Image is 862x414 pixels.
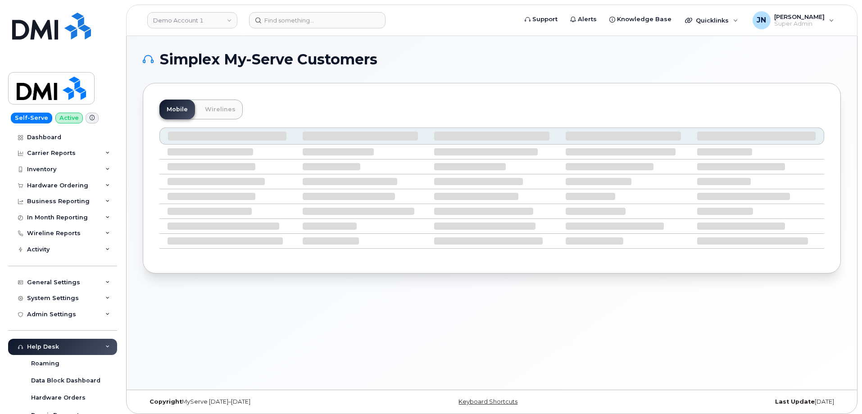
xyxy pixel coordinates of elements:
a: Mobile [159,100,195,119]
a: Wirelines [198,100,243,119]
span: Simplex My-Serve Customers [160,53,377,66]
strong: Last Update [775,398,815,405]
a: Keyboard Shortcuts [458,398,517,405]
strong: Copyright [150,398,182,405]
div: MyServe [DATE]–[DATE] [143,398,376,405]
div: [DATE] [608,398,841,405]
